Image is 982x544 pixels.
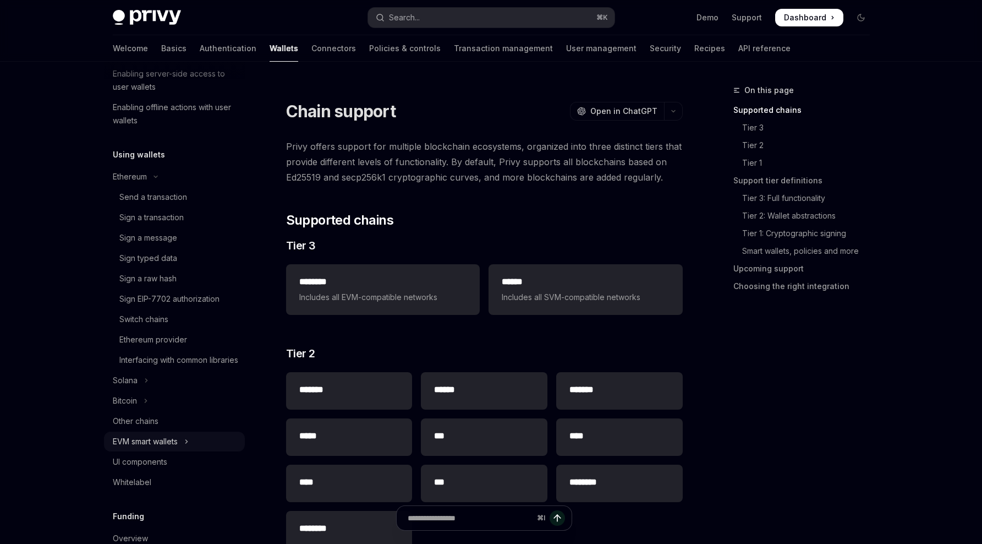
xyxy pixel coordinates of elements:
a: Dashboard [775,9,843,26]
a: **** ***Includes all EVM-compatible networks [286,264,480,315]
a: Tier 3 [733,119,879,137]
a: Basics [161,35,186,62]
div: Send a transaction [119,191,187,204]
a: Support tier definitions [733,172,879,189]
a: Sign a transaction [104,208,245,227]
span: Supported chains [286,211,393,229]
button: Send message [550,510,565,526]
a: User management [566,35,637,62]
h5: Using wallets [113,148,165,161]
a: Sign a message [104,228,245,248]
div: Sign typed data [119,252,177,265]
div: Solana [113,374,138,387]
a: Recipes [694,35,725,62]
a: Tier 1 [733,154,879,172]
a: Welcome [113,35,148,62]
a: Ethereum provider [104,330,245,350]
a: Transaction management [454,35,553,62]
div: Search... [389,11,420,24]
div: Sign a message [119,231,177,244]
a: Choosing the right integration [733,278,879,295]
a: Sign EIP-7702 authorization [104,289,245,309]
a: Enabling offline actions with user wallets [104,97,245,130]
a: UI components [104,452,245,472]
input: Ask a question... [408,506,533,530]
div: Switch chains [119,313,168,326]
a: API reference [738,35,791,62]
a: Tier 1: Cryptographic signing [733,225,879,242]
div: Bitcoin [113,394,137,407]
span: Includes all SVM-compatible networks [502,291,669,304]
div: UI components [113,455,167,469]
a: Demo [696,12,718,23]
a: Connectors [311,35,356,62]
a: Enabling server-side access to user wallets [104,64,245,97]
a: Authentication [200,35,256,62]
a: Supported chains [733,101,879,119]
div: Whitelabel [113,476,151,489]
span: Dashboard [784,12,826,23]
button: Toggle Bitcoin section [104,391,245,411]
a: Sign a raw hash [104,269,245,289]
div: Enabling offline actions with user wallets [113,101,238,127]
img: dark logo [113,10,181,25]
a: Tier 2 [733,137,879,154]
a: Whitelabel [104,472,245,492]
span: ⌘ K [596,13,608,22]
div: EVM smart wallets [113,435,178,448]
div: Sign EIP-7702 authorization [119,292,220,306]
a: Support [732,12,762,23]
div: Other chains [113,415,158,428]
div: Enabling server-side access to user wallets [113,67,238,94]
span: Tier 3 [286,238,316,253]
a: Other chains [104,411,245,431]
h1: Chain support [286,101,396,121]
a: Switch chains [104,309,245,329]
span: Open in ChatGPT [590,106,657,117]
div: Sign a raw hash [119,272,177,285]
a: Smart wallets, policies and more [733,242,879,260]
a: Interfacing with common libraries [104,350,245,370]
a: Policies & controls [369,35,441,62]
a: Security [650,35,681,62]
button: Toggle Solana section [104,371,245,390]
a: Wallets [270,35,298,62]
a: Send a transaction [104,187,245,207]
span: Privy offers support for multiple blockchain ecosystems, organized into three distinct tiers that... [286,139,683,185]
h5: Funding [113,510,144,523]
span: On this page [744,84,794,97]
a: **** *Includes all SVM-compatible networks [489,264,682,315]
a: Tier 3: Full functionality [733,189,879,207]
button: Open search [368,8,615,28]
button: Toggle dark mode [852,9,870,26]
button: Toggle EVM smart wallets section [104,432,245,451]
div: Ethereum [113,170,147,183]
button: Open in ChatGPT [570,102,664,121]
div: Ethereum provider [119,333,187,346]
button: Toggle Ethereum section [104,167,245,187]
a: Upcoming support [733,260,879,278]
a: Tier 2: Wallet abstractions [733,207,879,225]
a: Sign typed data [104,248,245,268]
div: Sign a transaction [119,211,184,224]
div: Interfacing with common libraries [119,353,238,367]
span: Includes all EVM-compatible networks [299,291,467,304]
span: Tier 2 [286,346,315,361]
